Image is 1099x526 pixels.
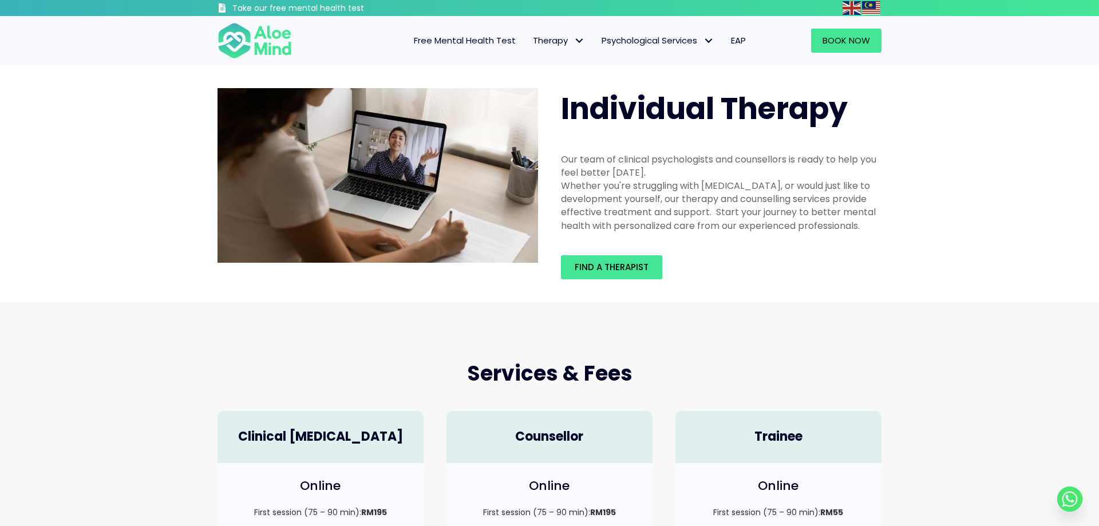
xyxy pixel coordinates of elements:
span: Free Mental Health Test [414,34,516,46]
a: EAP [722,29,754,53]
div: Our team of clinical psychologists and counsellors is ready to help you feel better [DATE]. [561,153,881,179]
div: Whether you're struggling with [MEDICAL_DATA], or would just like to development yourself, our th... [561,179,881,232]
a: Find a therapist [561,255,662,279]
a: English [843,1,862,14]
a: Free Mental Health Test [405,29,524,53]
p: First session (75 – 90 min): [458,507,641,518]
h4: Clinical [MEDICAL_DATA] [229,428,412,446]
strong: RM195 [590,507,616,518]
p: First session (75 – 90 min): [229,507,412,518]
h4: Online [687,477,870,495]
a: Malay [862,1,881,14]
span: EAP [731,34,746,46]
span: Psychological Services [602,34,714,46]
strong: RM195 [361,507,387,518]
span: Therapy [533,34,584,46]
span: Services & Fees [467,359,632,388]
img: ms [862,1,880,15]
span: Find a therapist [575,261,649,273]
p: First session (75 – 90 min): [687,507,870,518]
span: Book Now [823,34,870,46]
h4: Online [458,477,641,495]
h3: Take our free mental health test [232,3,425,14]
a: TherapyTherapy: submenu [524,29,593,53]
span: Therapy: submenu [571,33,587,49]
img: Therapy online individual [218,88,538,263]
img: en [843,1,861,15]
a: Take our free mental health test [218,3,425,16]
a: Psychological ServicesPsychological Services: submenu [593,29,722,53]
a: Whatsapp [1057,487,1082,512]
span: Individual Therapy [561,88,848,129]
nav: Menu [307,29,754,53]
strong: RM55 [820,507,843,518]
img: Aloe mind Logo [218,22,292,60]
a: Book Now [811,29,881,53]
h4: Counsellor [458,428,641,446]
h4: Online [229,477,412,495]
h4: Trainee [687,428,870,446]
span: Psychological Services: submenu [700,33,717,49]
